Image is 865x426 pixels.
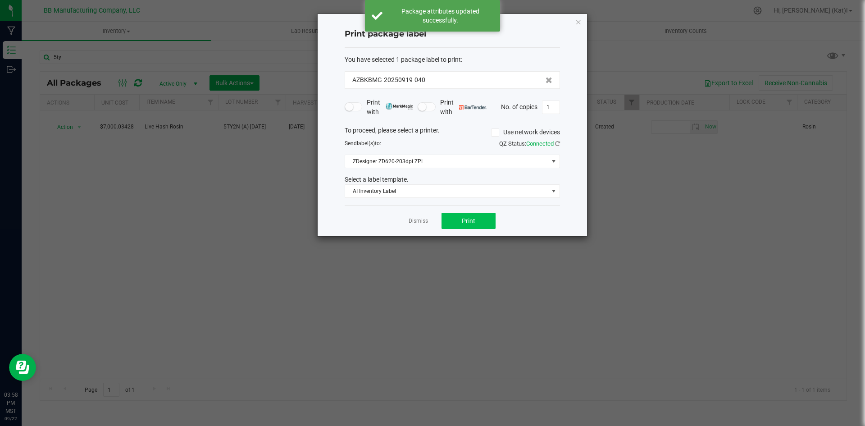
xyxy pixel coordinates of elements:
[345,56,461,63] span: You have selected 1 package label to print
[345,185,548,197] span: AI Inventory Label
[387,7,493,25] div: Package attributes updated successfully.
[491,128,560,137] label: Use network devices
[367,98,413,117] span: Print with
[357,140,375,147] span: label(s)
[526,140,554,147] span: Connected
[338,126,567,139] div: To proceed, please select a printer.
[345,140,381,147] span: Send to:
[440,98,487,117] span: Print with
[459,105,487,110] img: bartender.png
[345,28,560,40] h4: Print package label
[501,103,537,110] span: No. of copies
[499,140,560,147] span: QZ Status:
[462,217,475,224] span: Print
[345,155,548,168] span: ZDesigner ZD620-203dpi ZPL
[352,75,425,85] span: AZBKBMG-20250919-040
[442,213,496,229] button: Print
[345,55,560,64] div: :
[9,354,36,381] iframe: Resource center
[386,103,413,110] img: mark_magic_cybra.png
[338,175,567,184] div: Select a label template.
[409,217,428,225] a: Dismiss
